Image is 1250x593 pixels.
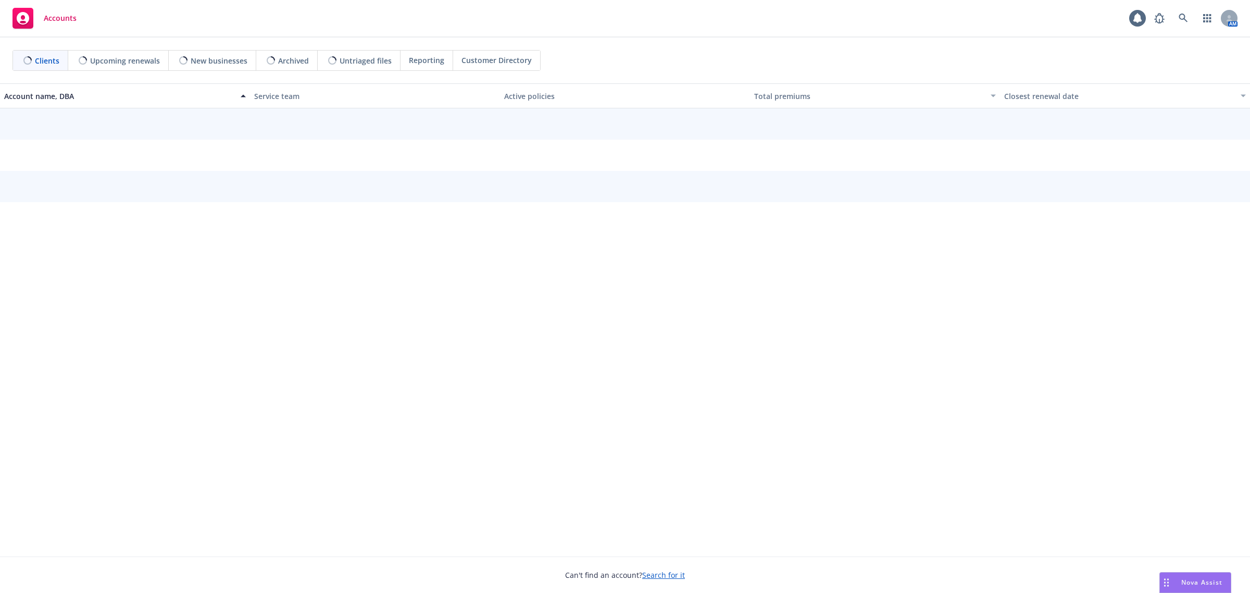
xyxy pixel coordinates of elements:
a: Accounts [8,4,81,33]
div: Service team [254,91,496,102]
button: Total premiums [750,83,1000,108]
button: Nova Assist [1159,572,1231,593]
span: Accounts [44,14,77,22]
span: Can't find an account? [565,570,685,580]
div: Total premiums [754,91,984,102]
div: Closest renewal date [1004,91,1234,102]
div: Account name, DBA [4,91,234,102]
button: Active policies [500,83,750,108]
a: Switch app [1197,8,1218,29]
span: Clients [35,55,59,66]
span: Reporting [409,55,444,66]
span: Untriaged files [340,55,392,66]
span: Customer Directory [461,55,532,66]
span: New businesses [191,55,247,66]
span: Archived [278,55,309,66]
button: Service team [250,83,500,108]
div: Drag to move [1160,573,1173,592]
a: Report a Bug [1149,8,1170,29]
button: Closest renewal date [1000,83,1250,108]
a: Search [1173,8,1194,29]
span: Upcoming renewals [90,55,160,66]
a: Search for it [642,570,685,580]
div: Active policies [504,91,746,102]
span: Nova Assist [1181,578,1222,587]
